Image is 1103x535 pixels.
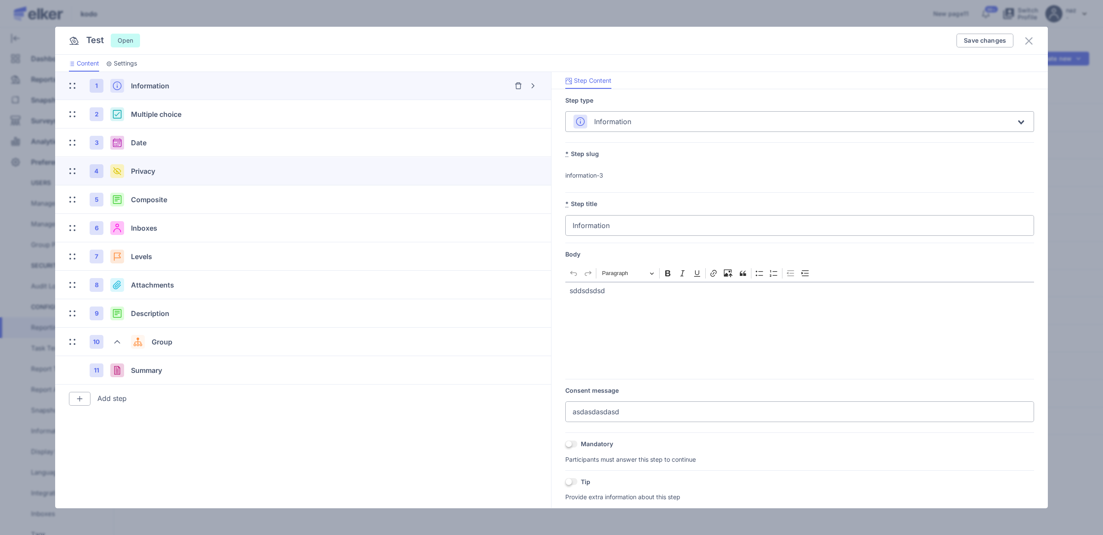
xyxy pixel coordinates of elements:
[114,340,120,344] img: svg%3e
[152,338,172,346] span: Group
[565,150,569,156] abbr: Required
[565,200,569,206] abbr: Required
[565,386,1034,394] label: Consent message
[570,287,1030,295] p: sddsdsdsd
[131,224,157,232] span: Inboxes
[131,252,152,261] span: Levels
[529,81,537,90] img: svg%3e
[114,59,137,68] span: Settings
[515,82,522,89] img: svg%3e
[565,150,1034,158] label: Step slug
[565,96,1034,104] label: Step type
[97,394,127,403] p: Add step
[581,478,590,486] label: Tip
[565,455,1034,463] p: Participants must answer this step to continue
[131,281,174,289] span: Attachments
[131,309,169,318] span: Description
[574,76,611,85] span: Step Content
[131,366,162,375] span: Summary
[565,282,1034,369] div: Rich Text Editor. Editing area: main. Press ⌥0 for help.
[964,38,1006,44] span: Save changes
[131,81,169,90] span: Information
[565,171,603,180] div: information-3
[573,115,587,128] img: svg%3e
[131,195,167,204] span: Composite
[565,265,1034,282] div: Editor toolbar
[633,117,1016,128] input: Search for option
[565,111,1034,132] div: Search for option
[131,110,181,119] span: Multiple choice
[594,117,631,126] span: Information
[131,167,155,175] span: Privacy
[565,493,1034,501] p: Provide extra information about this step
[565,250,1034,258] label: Body
[598,267,657,280] button: Paragraph, Heading
[602,268,647,278] span: Paragraph
[131,138,146,147] span: Date
[565,401,1034,422] input: Consent message
[565,200,1034,208] label: Step title
[69,392,127,406] button: Add step
[581,440,613,448] label: Mandatory
[957,34,1013,47] button: Save changes
[118,38,133,44] span: Open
